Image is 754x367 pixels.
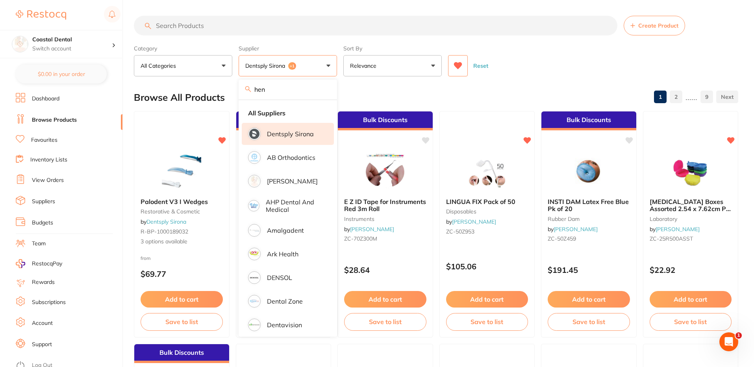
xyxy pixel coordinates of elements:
[548,216,630,222] small: rubber dam
[446,218,496,225] span: by
[267,130,314,137] p: Dentsply Sirona
[665,152,716,192] img: Retainer Boxes Assorted 2.54 x 7.62cm Pk of 12
[344,313,426,330] button: Save to list
[350,226,394,233] a: [PERSON_NAME]
[650,291,732,308] button: Add to cart
[650,313,732,330] button: Save to list
[548,235,576,242] span: ZC-50Z459
[32,260,62,268] span: RestocqPay
[446,313,528,330] button: Save to list
[670,89,682,105] a: 2
[650,216,732,222] small: laboratory
[548,313,630,330] button: Save to list
[16,259,62,268] a: RestocqPay
[267,250,298,258] p: Ark Health
[32,198,55,206] a: Suppliers
[248,109,285,117] strong: All Suppliers
[249,296,259,306] img: Dental Zone
[344,198,426,213] b: E Z ID Tape for Instruments Red 3m Roll
[446,228,474,235] span: ZC-50Z953
[236,111,331,130] div: Bulk Discounts
[239,45,337,52] label: Supplier
[12,36,28,52] img: Coastal Dental
[134,92,225,103] h2: Browse All Products
[548,198,630,213] b: INSTI DAM Latex Free Blue Pk of 20
[141,255,151,261] span: from
[32,341,52,348] a: Support
[30,156,67,164] a: Inventory Lists
[239,80,337,99] input: Search supplier
[141,269,223,278] p: $69.77
[156,152,207,192] img: Palodent V3 I Wedges
[563,152,614,192] img: INSTI DAM Latex Free Blue Pk of 20
[267,321,302,328] p: Dentavision
[343,55,442,76] button: Relevance
[32,319,53,327] a: Account
[446,198,528,205] b: LINGUA FIX Pack of 50
[32,116,77,124] a: Browse Products
[650,235,693,242] span: ZC-25R500ASST
[32,278,55,286] a: Rewards
[344,291,426,308] button: Add to cart
[16,6,66,24] a: Restocq Logo
[461,152,513,192] img: LINGUA FIX Pack of 50
[548,265,630,274] p: $191.45
[242,105,334,121] li: Clear selection
[266,198,323,213] p: AHP Dental and Medical
[267,274,292,281] p: DENSOL
[548,291,630,308] button: Add to cart
[32,219,53,227] a: Budgets
[16,10,66,20] img: Restocq Logo
[32,176,64,184] a: View Orders
[267,227,304,234] p: Amalgadent
[141,208,223,215] small: restorative & cosmetic
[141,238,223,246] span: 3 options available
[338,111,433,130] div: Bulk Discounts
[32,298,66,306] a: Subscriptions
[446,262,528,271] p: $105.06
[249,152,259,163] img: AB Orthodontics
[452,218,496,225] a: [PERSON_NAME]
[719,332,738,351] iframe: Intercom live chat
[16,65,107,83] button: $0.00 in your order
[344,226,394,233] span: by
[141,313,223,330] button: Save to list
[344,235,377,242] span: ZC-70Z300M
[344,216,426,222] small: instruments
[548,226,598,233] span: by
[249,129,259,139] img: Dentsply Sirona
[343,45,442,52] label: Sort By
[638,22,678,29] span: Create Product
[141,218,186,225] span: by
[288,62,296,70] span: +1
[239,55,337,76] button: Dentsply Sirona+1
[32,240,46,248] a: Team
[541,111,636,130] div: Bulk Discounts
[548,198,629,213] span: INSTI DAM Latex Free Blue Pk of 20
[32,45,112,53] p: Switch account
[249,176,259,186] img: Adam Dental
[31,136,57,144] a: Favourites
[141,198,208,206] span: Palodent V3 I Wedges
[141,62,179,70] p: All Categories
[249,225,259,235] img: Amalgadent
[344,265,426,274] p: $28.64
[249,320,259,330] img: Dentavision
[141,198,223,205] b: Palodent V3 I Wedges
[146,218,186,225] a: Dentsply Sirona
[249,272,259,283] img: DENSOL
[654,89,667,105] a: 1
[134,55,232,76] button: All Categories
[685,93,697,102] p: ......
[650,198,731,220] span: [MEDICAL_DATA] Boxes Assorted 2.54 x 7.62cm Pk of 12
[446,198,515,206] span: LINGUA FIX Pack of 50
[350,62,380,70] p: Relevance
[141,291,223,308] button: Add to cart
[32,36,112,44] h4: Coastal Dental
[446,291,528,308] button: Add to cart
[624,16,685,35] button: Create Product
[650,198,732,213] b: Retainer Boxes Assorted 2.54 x 7.62cm Pk of 12
[650,265,732,274] p: $22.92
[267,178,318,185] p: [PERSON_NAME]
